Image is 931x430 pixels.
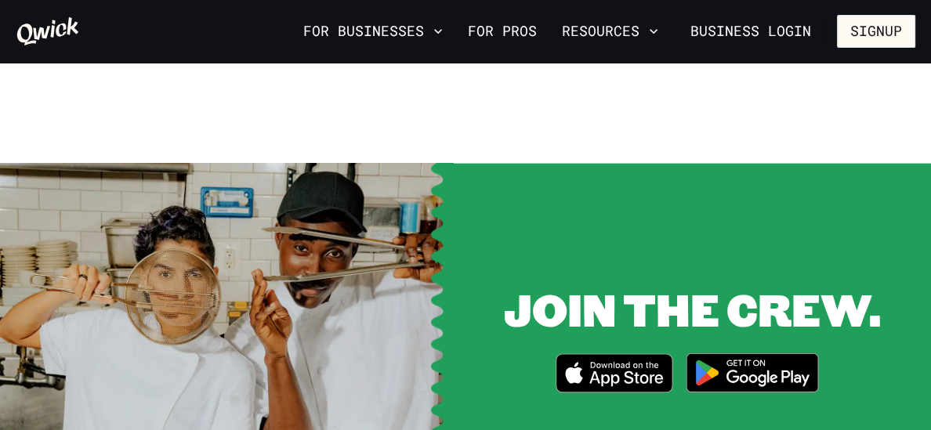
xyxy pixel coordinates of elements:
a: Business Login [677,15,824,48]
img: Get it on Google Play [676,343,828,402]
a: For Pros [462,18,543,45]
button: Signup [837,15,915,48]
span: JOIN THE CREW. [504,280,881,338]
a: Download on the App Store [556,353,673,397]
button: For Businesses [297,18,449,45]
button: Resources [556,18,665,45]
